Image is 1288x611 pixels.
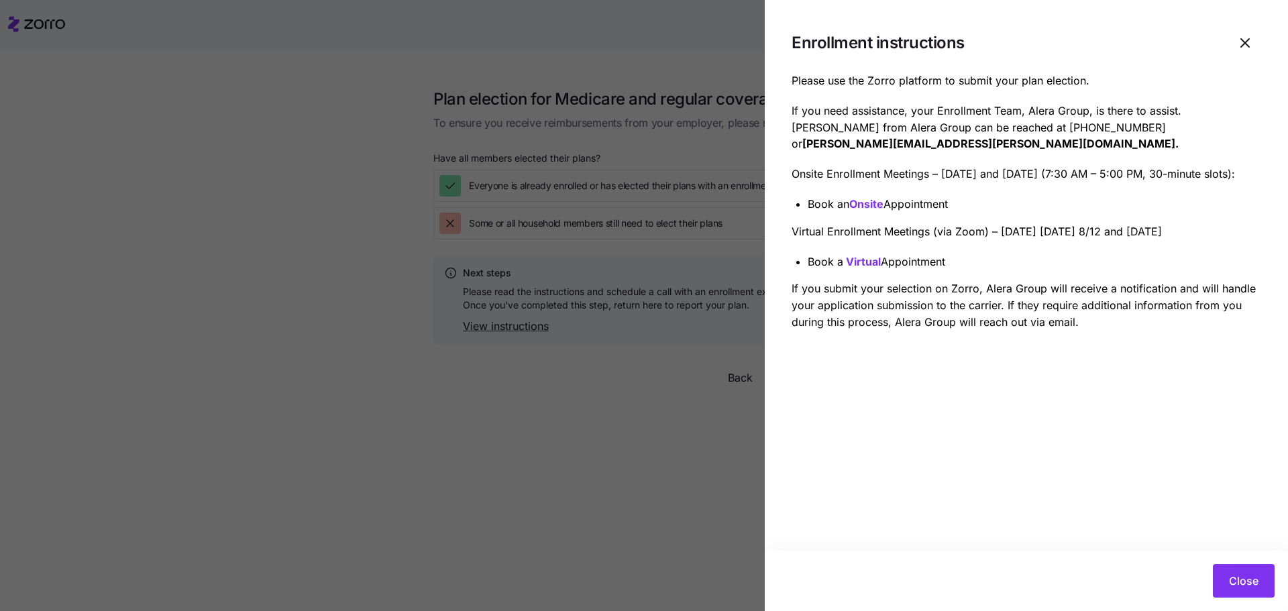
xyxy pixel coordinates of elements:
a: Onsite [849,197,883,211]
p: If you submit your selection on Zorro, Alera Group will receive a notification and will handle yo... [792,280,1261,330]
p: Book an Appointment [808,196,1261,213]
p: Please use the Zorro platform to submit your plan election. [792,72,1261,89]
strong: [PERSON_NAME][EMAIL_ADDRESS][PERSON_NAME][DOMAIN_NAME]. [802,137,1179,150]
p: Onsite Enrollment Meetings – [DATE] and [DATE] (7:30 AM – 5:00 PM, 30-minute slots): [792,166,1261,182]
a: Virtual [846,255,881,268]
p: Book a Appointment [808,254,1261,270]
p: If you need assistance, your Enrollment Team, Alera Group, is there to assist. [PERSON_NAME] from... [792,103,1261,152]
h1: Enrollment instructions [792,32,965,53]
button: Close [1213,564,1275,598]
p: Virtual Enrollment Meetings (via Zoom) – [DATE] [DATE] 8/12 and [DATE] [792,223,1261,240]
span: Close [1229,573,1258,589]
